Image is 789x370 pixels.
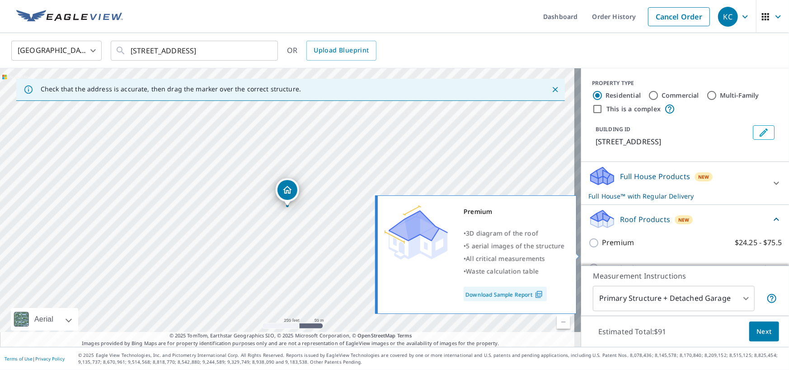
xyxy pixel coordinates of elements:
[5,356,65,361] p: |
[718,7,738,27] div: KC
[592,79,778,87] div: PROPERTY TYPE
[385,205,448,260] img: Premium
[11,308,78,331] div: Aerial
[16,10,123,24] img: EV Logo
[588,166,782,201] div: Full House ProductsNewFull House™ with Regular Delivery
[620,214,670,225] p: Roof Products
[131,38,259,63] input: Search by address or latitude-longitude
[593,270,777,281] p: Measurement Instructions
[602,237,634,248] p: Premium
[464,240,565,252] div: •
[606,91,641,100] label: Residential
[735,237,782,248] p: $24.25 - $75.5
[602,263,634,274] p: Standard
[306,41,376,61] a: Upload Blueprint
[314,45,369,56] span: Upload Blueprint
[397,332,412,339] a: Terms
[549,84,561,95] button: Close
[5,356,33,362] a: Terms of Use
[591,322,674,342] p: Estimated Total: $91
[662,91,699,100] label: Commercial
[749,322,779,342] button: Next
[763,263,782,274] p: $27.5
[533,290,545,299] img: Pdf Icon
[466,242,564,250] span: 5 aerial images of the structure
[753,125,775,140] button: Edit building 1
[588,209,782,230] div: Roof ProductsNew
[464,227,565,240] div: •
[464,287,547,301] a: Download Sample Report
[606,104,661,114] label: This is a complex
[596,136,749,147] p: [STREET_ADDRESS]
[466,229,538,237] span: 3D diagram of the roof
[287,41,376,61] div: OR
[720,91,759,100] label: Multi-Family
[648,7,710,26] a: Cancel Order
[41,85,301,93] p: Check that the address is accurate, then drag the marker over the correct structure.
[466,254,545,263] span: All critical measurements
[698,173,709,180] span: New
[78,352,784,365] p: © 2025 Eagle View Technologies, Inc. and Pictometry International Corp. All Rights Reserved. Repo...
[466,267,539,275] span: Waste calculation table
[678,216,690,223] span: New
[11,38,102,63] div: [GEOGRAPHIC_DATA]
[35,356,65,362] a: Privacy Policy
[276,178,299,206] div: Dropped pin, building 1, Residential property, 3331 County Road 141 Durango, CO 81303
[766,293,777,304] span: Your report will include the primary structure and a detached garage if one exists.
[620,171,690,182] p: Full House Products
[596,125,630,133] p: BUILDING ID
[464,252,565,265] div: •
[588,191,766,201] p: Full House™ with Regular Delivery
[557,315,570,329] a: Current Level 17, Zoom Out
[169,332,412,340] span: © 2025 TomTom, Earthstar Geographics SIO, © 2025 Microsoft Corporation, ©
[756,326,772,337] span: Next
[357,332,395,339] a: OpenStreetMap
[464,205,565,218] div: Premium
[32,308,56,331] div: Aerial
[464,265,565,278] div: •
[593,286,755,311] div: Primary Structure + Detached Garage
